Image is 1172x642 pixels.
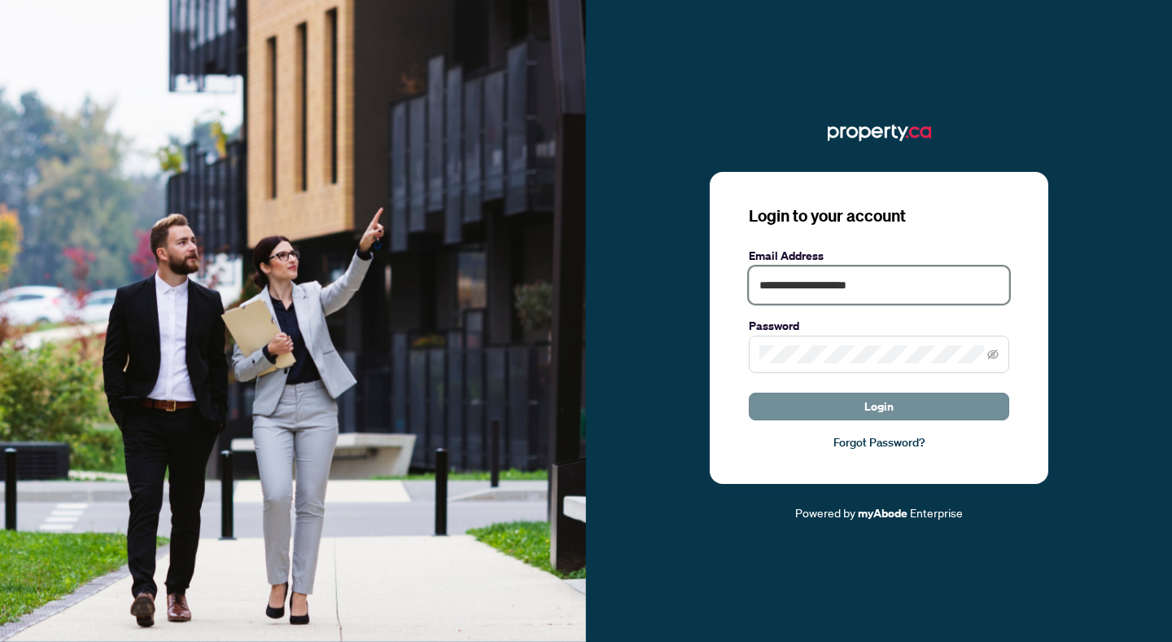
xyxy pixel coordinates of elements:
[828,120,931,146] img: ma-logo
[749,433,1009,451] a: Forgot Password?
[749,204,1009,227] h3: Login to your account
[864,394,894,420] span: Login
[987,349,999,360] span: eye-invisible
[795,505,855,520] span: Powered by
[910,505,963,520] span: Enterprise
[749,393,1009,420] button: Login
[749,247,1009,265] label: Email Address
[858,504,907,522] a: myAbode
[749,317,1009,335] label: Password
